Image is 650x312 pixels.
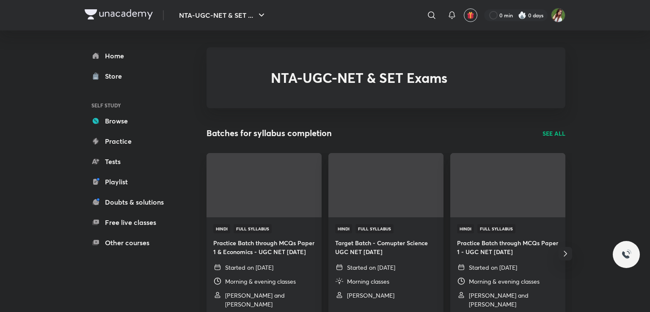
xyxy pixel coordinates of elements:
[207,127,332,140] h2: Batches for syllabus completion
[225,277,296,286] p: Morning & evening classes
[543,129,565,138] a: SEE ALL
[477,224,515,233] span: Full Syllabus
[205,152,322,218] img: Thumbnail
[85,153,183,170] a: Tests
[85,9,153,19] img: Company Logo
[469,263,517,272] p: Started on [DATE]
[457,224,474,233] span: Hindi
[469,277,540,286] p: Morning & evening classes
[105,71,127,81] div: Store
[85,47,183,64] a: Home
[85,133,183,150] a: Practice
[85,98,183,112] h6: SELF STUDY
[449,152,566,218] img: Thumbnail
[85,9,153,22] a: Company Logo
[457,238,559,256] h4: Practice Batch through MCQs Paper 1 - UGC NET [DATE]
[355,224,394,233] span: Full Syllabus
[347,291,394,300] p: Deepa Sharma
[213,224,230,233] span: Hindi
[85,194,183,211] a: Doubts & solutions
[271,70,447,86] h2: NTA-UGC-NET & SET Exams
[85,214,183,231] a: Free live classes
[464,8,477,22] button: avatar
[85,68,183,85] a: Store
[234,224,272,233] span: Full Syllabus
[85,173,183,190] a: Playlist
[551,8,565,22] img: aanchal singh
[227,64,254,91] img: NTA-UGC-NET & SET Exams
[213,238,315,256] h4: Practice Batch through MCQs Paper 1 & Economics - UGC NET [DATE]
[225,291,315,309] p: Tanya Bhatia and Rajat Kumar
[327,152,444,218] img: Thumbnail
[467,11,474,19] img: avatar
[621,249,631,260] img: ttu
[225,263,273,272] p: Started on [DATE]
[85,234,183,251] a: Other courses
[328,153,443,307] a: ThumbnailHindiFull SyllabusTarget Batch - Comupter Science UGC NET [DATE]Started on [DATE]Morning...
[335,224,352,233] span: Hindi
[174,7,272,24] button: NTA-UGC-NET & SET ...
[469,291,559,309] p: Rajat Kumar and Toshiba Shukla
[347,277,389,286] p: Morning classes
[335,238,437,256] h4: Target Batch - Comupter Science UGC NET [DATE]
[85,112,183,129] a: Browse
[347,263,395,272] p: Started on [DATE]
[518,11,526,19] img: streak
